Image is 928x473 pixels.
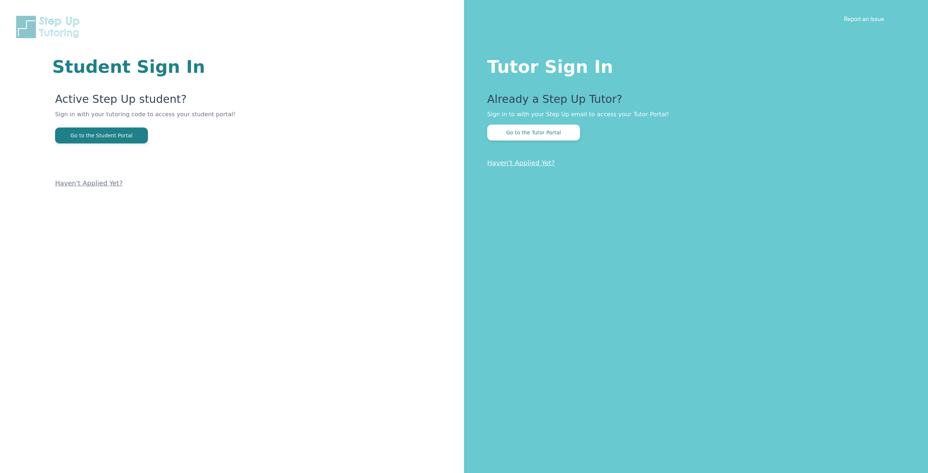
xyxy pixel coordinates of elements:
a: Haven't Applied Yet? [487,159,555,167]
p: Sign in to with your Step Up email to access your Tutor Portal! [487,110,899,119]
a: Go to the Student Portal [55,132,148,139]
p: Already a Step Up Tutor? [487,93,899,110]
h1: Tutor Sign In [487,55,899,75]
button: Go to the Tutor Portal [487,125,580,141]
p: Sign in with your tutoring code to access your student portal! [55,110,377,127]
a: Haven't Applied Yet? [55,179,123,187]
h1: Student Sign In [52,58,377,75]
p: Active Step Up student? [55,93,377,110]
a: Report an Issue [844,15,884,22]
img: Step Up Tutoring horizontal logo [14,14,84,39]
button: Go to the Student Portal [55,127,148,143]
a: Go to the Tutor Portal [487,129,580,136]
